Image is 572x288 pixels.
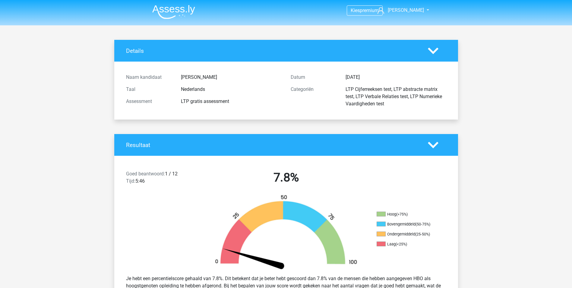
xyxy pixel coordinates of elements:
[176,86,286,93] div: Nederlands
[415,232,430,236] div: (25-50%)
[152,5,195,19] img: Assessly
[416,222,430,226] div: (50-75%)
[388,7,424,13] span: [PERSON_NAME]
[126,47,419,54] h4: Details
[122,86,176,93] div: Taal
[208,170,364,185] h2: 7.8%
[375,7,425,14] a: [PERSON_NAME]
[122,98,176,105] div: Assessment
[176,98,286,105] div: LTP gratis assessment
[377,242,437,247] li: Laag
[377,232,437,237] li: Ondergemiddeld
[176,74,286,81] div: [PERSON_NAME]
[341,74,451,81] div: [DATE]
[122,170,204,187] div: 1 / 12 5:46
[122,74,176,81] div: Naam kandidaat
[286,74,341,81] div: Datum
[377,212,437,217] li: Hoog
[351,8,360,13] span: Kies
[347,6,382,14] a: Kiespremium
[126,142,419,149] h4: Resultaat
[205,194,368,270] img: 8.66b8c27158b8.png
[396,212,408,216] div: (>75%)
[126,171,165,177] span: Goed beantwoord:
[360,8,379,13] span: premium
[396,242,407,246] div: (<25%)
[126,178,135,184] span: Tijd:
[377,222,437,227] li: Bovengemiddeld
[286,86,341,107] div: Categoriën
[341,86,451,107] div: LTP Cijferreeksen test, LTP abstracte matrix test, LTP Verbale Relaties test, LTP Numerieke Vaard...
